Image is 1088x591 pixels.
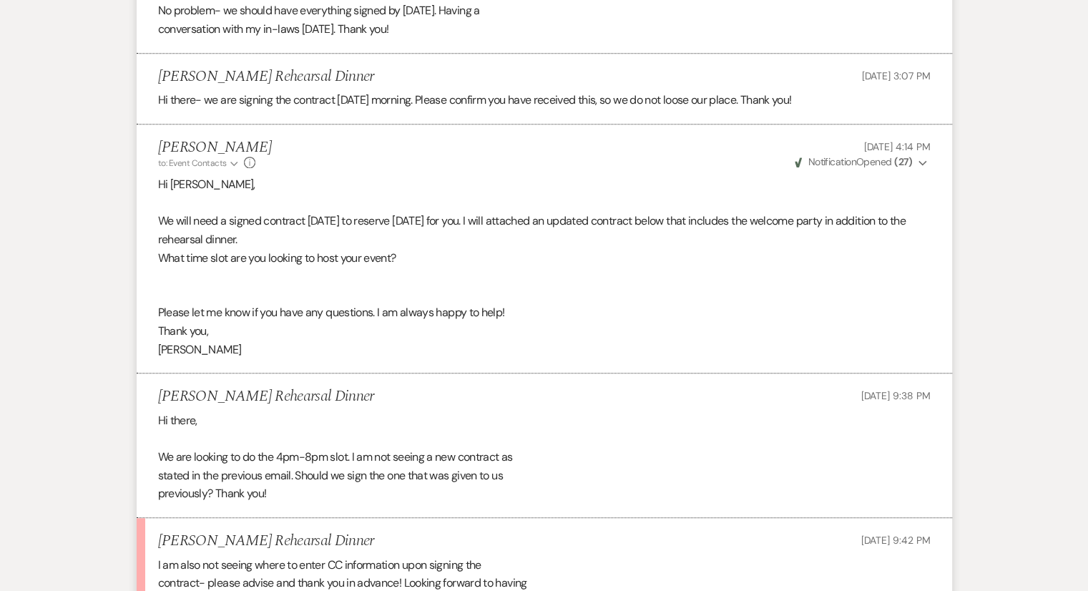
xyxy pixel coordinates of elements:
[158,303,931,322] p: Please let me know if you have any questions. I am always happy to help!
[863,140,930,153] span: [DATE] 4:14 PM
[158,322,931,341] p: Thank you,
[793,155,930,170] button: NotificationOpened (27)
[158,139,272,157] h5: [PERSON_NAME]
[158,212,931,248] p: We will need a signed contract [DATE] to reserve [DATE] for you. I will attached an updated contr...
[808,155,856,168] span: Notification
[894,155,913,168] strong: ( 27 )
[861,534,930,547] span: [DATE] 9:42 PM
[158,341,931,359] p: [PERSON_NAME]
[158,388,374,406] h5: [PERSON_NAME] Rehearsal Dinner
[158,68,374,86] h5: [PERSON_NAME] Rehearsal Dinner
[158,157,240,170] button: to: Event Contacts
[158,175,931,194] p: Hi [PERSON_NAME],
[861,69,930,82] span: [DATE] 3:07 PM
[861,389,930,402] span: [DATE] 9:38 PM
[158,91,931,109] p: Hi there- we are signing the contract [DATE] morning. Please confirm you have received this, so w...
[158,249,931,268] p: What time slot are you looking to host your event?
[795,155,913,168] span: Opened
[158,532,374,550] h5: [PERSON_NAME] Rehearsal Dinner
[158,157,227,169] span: to: Event Contacts
[158,411,931,503] div: Hi there, We are looking to do the 4pm-8pm slot. I am not seeing a new contract as stated in the ...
